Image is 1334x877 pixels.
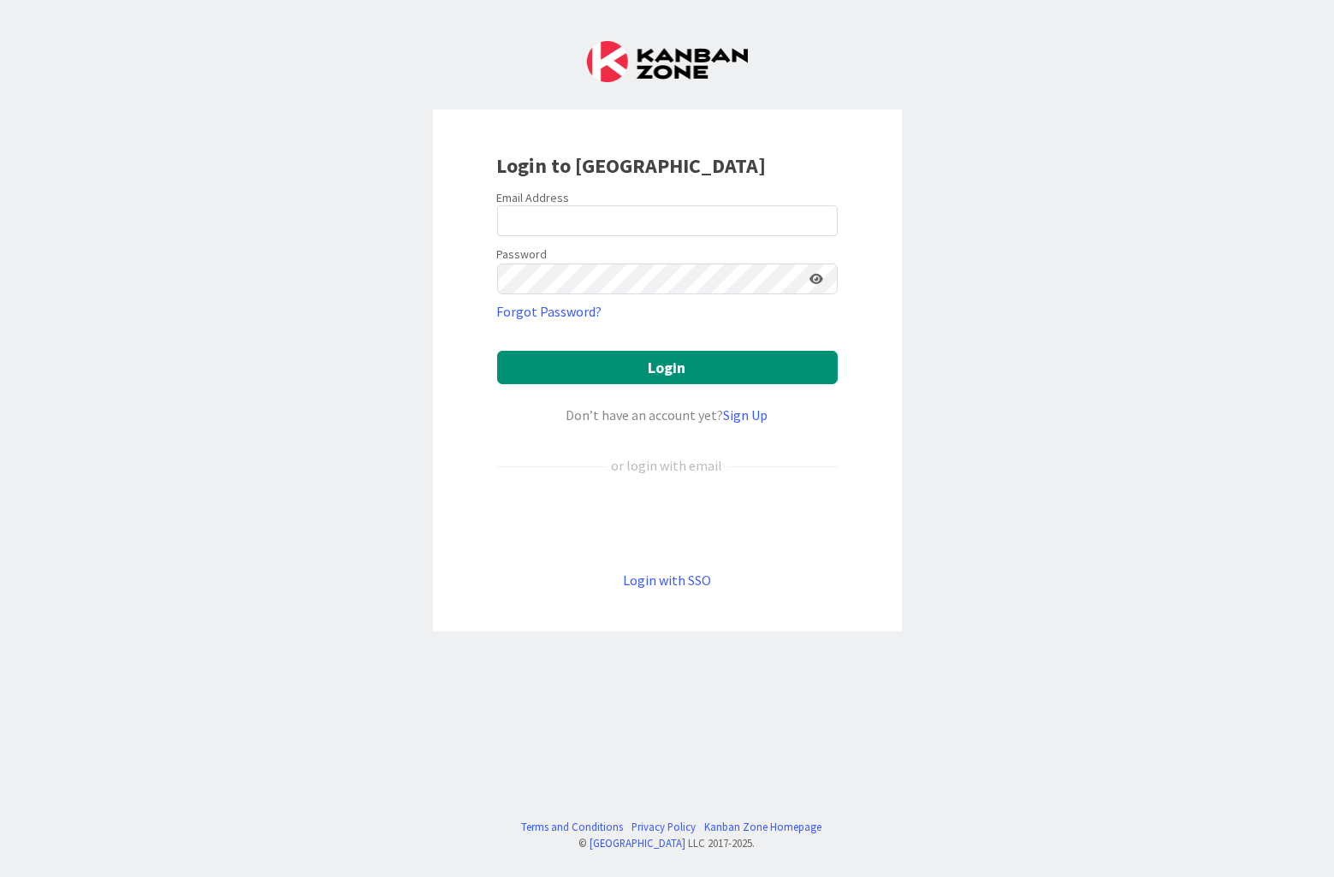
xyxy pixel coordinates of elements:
div: Don’t have an account yet? [497,405,838,425]
a: Kanban Zone Homepage [704,819,821,835]
iframe: Sign in with Google Button [489,504,846,542]
a: Privacy Policy [631,819,696,835]
img: Kanban Zone [587,41,748,82]
button: Login [497,351,838,384]
label: Password [497,246,548,264]
b: Login to [GEOGRAPHIC_DATA] [497,152,767,179]
a: Sign Up [724,406,768,424]
div: or login with email [608,455,727,476]
a: Login with SSO [623,572,711,589]
a: Terms and Conditions [521,819,623,835]
div: © LLC 2017- 2025 . [513,835,821,851]
label: Email Address [497,190,570,205]
a: Forgot Password? [497,301,602,322]
a: [GEOGRAPHIC_DATA] [590,836,686,850]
